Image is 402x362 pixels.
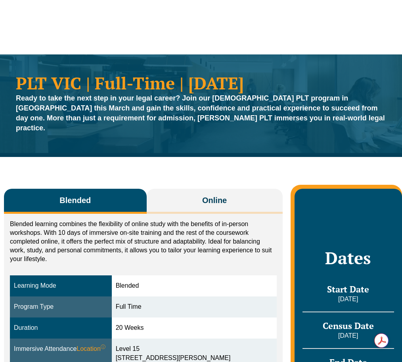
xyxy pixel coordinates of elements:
[116,281,273,290] div: Blended
[10,220,277,263] p: Blended learning combines the flexibility of online study with the benefits of in-person workshop...
[14,281,108,290] div: Learning Mode
[327,283,369,295] span: Start Date
[323,320,374,331] span: Census Date
[14,323,108,333] div: Duration
[59,195,91,206] span: Blended
[14,345,108,354] div: Immersive Attendance
[302,248,394,268] h2: Dates
[16,94,385,132] strong: Ready to take the next step in your legal career? Join our [DEMOGRAPHIC_DATA] PLT program in [GEO...
[16,74,386,91] h1: PLT VIC | Full-Time | [DATE]
[202,195,227,206] span: Online
[302,295,394,304] p: [DATE]
[101,344,105,350] sup: ⓘ
[14,302,108,312] div: Program Type
[302,331,394,340] p: [DATE]
[77,345,105,354] span: Location
[116,302,273,312] div: Full Time
[116,323,273,333] div: 20 Weeks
